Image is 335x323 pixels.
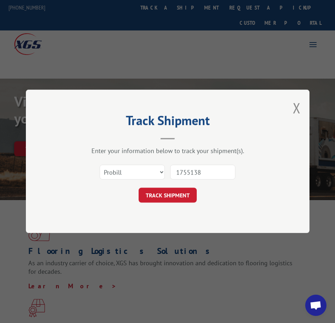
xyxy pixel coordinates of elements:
[293,98,301,117] button: Close modal
[139,188,197,203] button: TRACK SHIPMENT
[61,115,274,129] h2: Track Shipment
[305,295,326,316] a: Open chat
[61,147,274,155] div: Enter your information below to track your shipment(s).
[170,165,235,180] input: Number(s)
